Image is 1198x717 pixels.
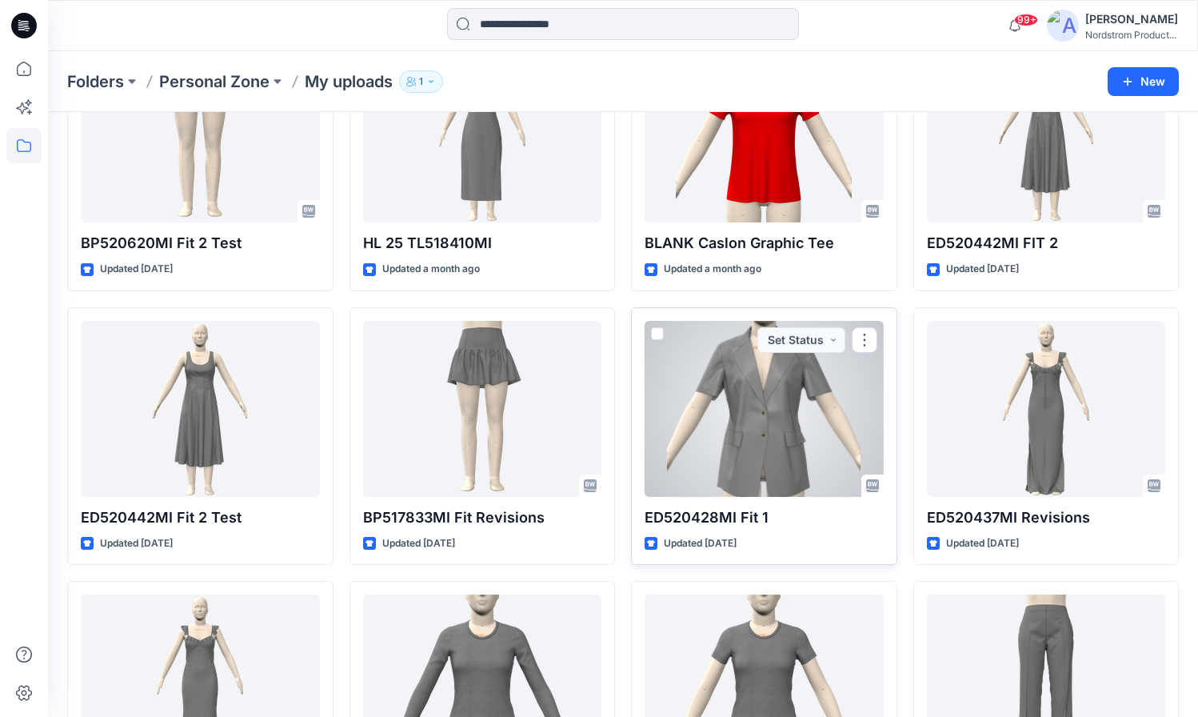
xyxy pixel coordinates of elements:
[645,232,884,254] p: BLANK Caslon Graphic Tee
[927,232,1166,254] p: ED520442MI FIT 2
[927,46,1166,222] a: ED520442MI FIT 2
[1108,67,1179,96] button: New
[1085,10,1178,29] div: [PERSON_NAME]
[100,261,173,278] p: Updated [DATE]
[645,507,884,529] p: ED520428MI Fit 1
[664,261,761,278] p: Updated a month ago
[67,70,124,93] a: Folders
[100,535,173,552] p: Updated [DATE]
[1085,29,1178,41] div: Nordstrom Product...
[81,321,320,497] a: ED520442MI Fit 2 Test
[81,507,320,529] p: ED520442MI Fit 2 Test
[946,261,1019,278] p: Updated [DATE]
[946,535,1019,552] p: Updated [DATE]
[305,70,393,93] p: My uploads
[159,70,270,93] a: Personal Zone
[382,535,455,552] p: Updated [DATE]
[363,507,602,529] p: BP517833MI Fit Revisions
[363,46,602,222] a: HL 25 TL518410MI
[382,261,480,278] p: Updated a month ago
[927,321,1166,497] a: ED520437MI Revisions
[664,535,737,552] p: Updated [DATE]
[363,232,602,254] p: HL 25 TL518410MI
[645,321,884,497] a: ED520428MI Fit 1
[399,70,443,93] button: 1
[927,507,1166,529] p: ED520437MI Revisions
[363,321,602,497] a: BP517833MI Fit Revisions
[81,46,320,222] a: BP520620MI Fit 2 Test
[1047,10,1079,42] img: avatar
[419,73,423,90] p: 1
[645,46,884,222] a: BLANK Caslon Graphic Tee
[1014,14,1038,26] span: 99+
[81,232,320,254] p: BP520620MI Fit 2 Test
